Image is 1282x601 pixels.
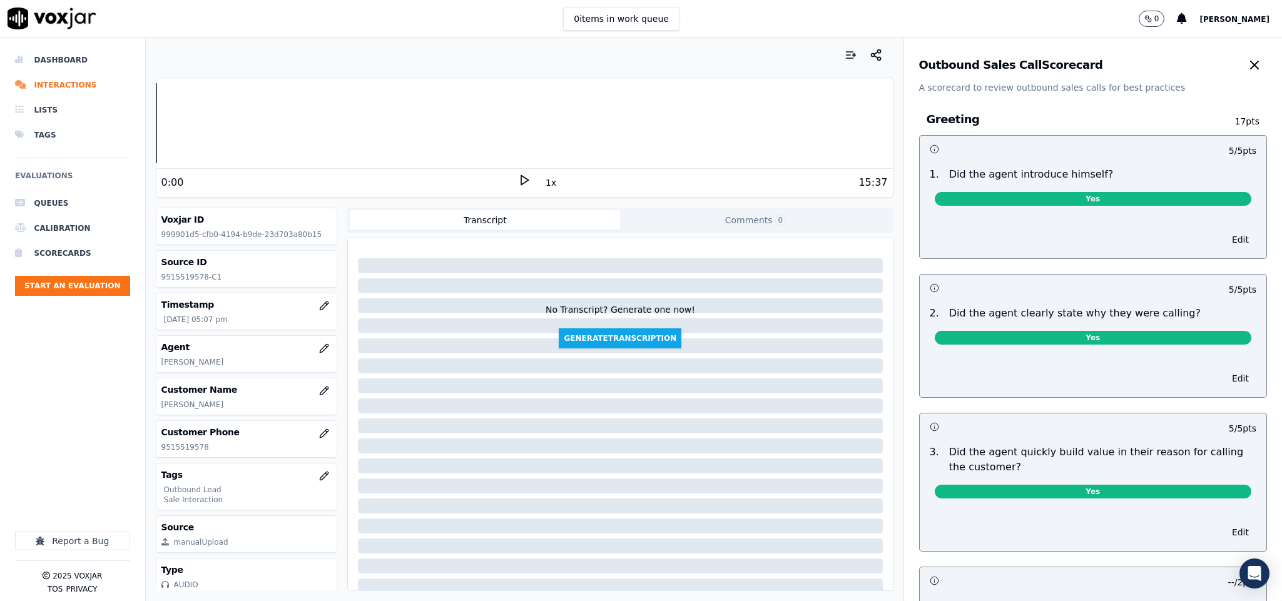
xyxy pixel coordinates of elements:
h3: Greeting [927,111,1204,128]
p: 2025 Voxjar [53,571,102,581]
button: Edit [1224,523,1256,541]
button: 0items in work queue [563,7,679,31]
h3: Source [161,521,332,533]
p: 5 / 5 pts [1229,144,1256,157]
p: 2 . [925,306,944,321]
div: 0:00 [161,175,184,190]
a: Scorecards [15,241,130,266]
p: -- / 2 pts [1228,576,1256,588]
img: voxjar logo [8,8,96,29]
h3: Customer Name [161,383,332,396]
button: Report a Bug [15,532,130,550]
p: 9515519578 [161,442,332,452]
button: Comments [620,210,890,230]
p: A scorecard to review outbound sales calls for best practices [919,81,1268,94]
p: Outbound Lead [164,485,332,495]
p: 9515519578-C1 [161,272,332,282]
a: Queues [15,191,130,216]
span: Yes [935,331,1252,345]
h3: Tags [161,468,332,481]
a: Calibration [15,216,130,241]
div: AUDIO [174,580,198,590]
button: 1x [543,174,559,191]
span: [PERSON_NAME] [1199,15,1269,24]
p: 5 / 5 pts [1229,283,1256,296]
h6: Evaluations [15,168,130,191]
div: 15:37 [858,175,887,190]
h3: Type [161,563,332,576]
p: 5 / 5 pts [1229,422,1256,435]
span: 0 [775,215,786,226]
a: Lists [15,98,130,123]
p: 3 . [925,445,944,475]
p: Sale Interaction [164,495,332,505]
button: Privacy [66,584,97,594]
p: [PERSON_NAME] [161,357,332,367]
h3: Outbound Sales Call Scorecard [919,59,1103,71]
p: 999901d5-cfb0-4194-b9de-23d703a80b15 [161,230,332,240]
p: [PERSON_NAME] [161,400,332,410]
button: [PERSON_NAME] [1199,11,1282,26]
h3: Source ID [161,256,332,268]
p: Did the agent introduce himself? [949,167,1113,182]
p: 1 . [925,167,944,182]
h3: Customer Phone [161,426,332,438]
span: Yes [935,485,1252,498]
button: GenerateTranscription [559,328,681,348]
p: 17 pts [1204,115,1259,128]
button: 0 [1139,11,1165,27]
span: Yes [935,192,1252,206]
p: 0 [1154,14,1159,24]
h3: Timestamp [161,298,332,311]
a: Interactions [15,73,130,98]
button: TOS [48,584,63,594]
button: Edit [1224,370,1256,387]
p: Did the agent clearly state why they were calling? [949,306,1201,321]
p: Did the agent quickly build value in their reason for calling the customer? [949,445,1256,475]
div: manualUpload [174,537,228,547]
button: Edit [1224,231,1256,248]
h3: Agent [161,341,332,353]
p: [DATE] 05:07 pm [164,315,332,325]
div: Open Intercom Messenger [1239,558,1269,588]
div: No Transcript? Generate one now! [546,303,695,328]
a: Dashboard [15,48,130,73]
button: 0 [1139,11,1178,27]
button: Transcript [350,210,620,230]
h3: Voxjar ID [161,213,332,226]
a: Tags [15,123,130,148]
button: Start an Evaluation [15,276,130,296]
